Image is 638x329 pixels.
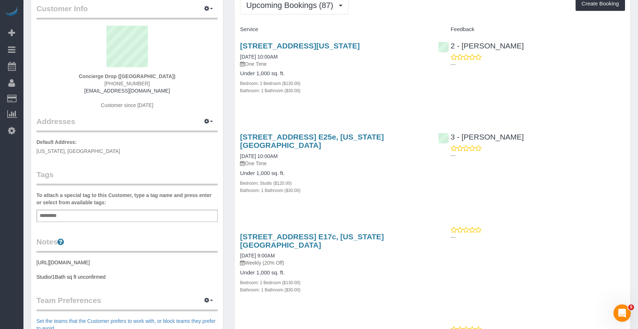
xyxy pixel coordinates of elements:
[613,304,631,322] iframe: Intercom live chat
[240,253,275,258] a: [DATE] 9:00AM
[84,88,170,94] a: [EMAIL_ADDRESS][DOMAIN_NAME]
[451,61,625,68] p: ---
[240,160,427,167] p: One Time
[240,88,300,93] small: Bathroom: 1 Bathroom ($30.00)
[240,70,427,77] h4: Under 1,000 sq. ft.
[36,169,218,185] legend: Tags
[438,42,524,50] a: 2 - [PERSON_NAME]
[104,81,150,86] span: [PHONE_NUMBER]
[240,60,427,68] p: One Time
[240,280,300,285] small: Bedroom: 1 Bedroom ($130.00)
[36,259,218,281] pre: [URL][DOMAIN_NAME] Studio/1Bath sq ft unconfirmed
[36,148,120,154] span: [US_STATE], [GEOGRAPHIC_DATA]
[240,26,427,33] h4: Service
[36,138,77,146] label: Default Address:
[451,152,625,159] p: ---
[451,234,625,241] p: ---
[240,153,278,159] a: [DATE] 10:00AM
[240,42,360,50] a: [STREET_ADDRESS][US_STATE]
[240,259,427,266] p: Weekly (20% Off)
[240,287,300,292] small: Bathroom: 1 Bathroom ($30.00)
[36,192,218,206] label: To attach a special tag to this Customer, type a tag name and press enter or select from availabl...
[101,102,153,108] span: Customer since [DATE]
[438,26,625,33] h4: Feedback
[240,54,278,60] a: [DATE] 10:00AM
[240,232,384,249] a: [STREET_ADDRESS] E17c, [US_STATE][GEOGRAPHIC_DATA]
[240,170,427,176] h4: Under 1,000 sq. ft.
[240,270,427,276] h4: Under 1,000 sq. ft.
[240,81,300,86] small: Bedroom: 1 Bedroom ($130.00)
[240,188,300,193] small: Bathroom: 1 Bathroom ($30.00)
[36,3,218,20] legend: Customer Info
[79,73,175,79] strong: Concierge Drop ([GEOGRAPHIC_DATA])
[246,1,337,10] span: Upcoming Bookings (87)
[438,133,524,141] a: 3 - [PERSON_NAME]
[4,7,19,17] img: Automaid Logo
[240,133,384,149] a: [STREET_ADDRESS] E25e, [US_STATE][GEOGRAPHIC_DATA]
[36,295,218,311] legend: Team Preferences
[240,181,292,186] small: Bedroom: Studio ($120.00)
[628,304,634,310] span: 5
[36,236,218,253] legend: Notes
